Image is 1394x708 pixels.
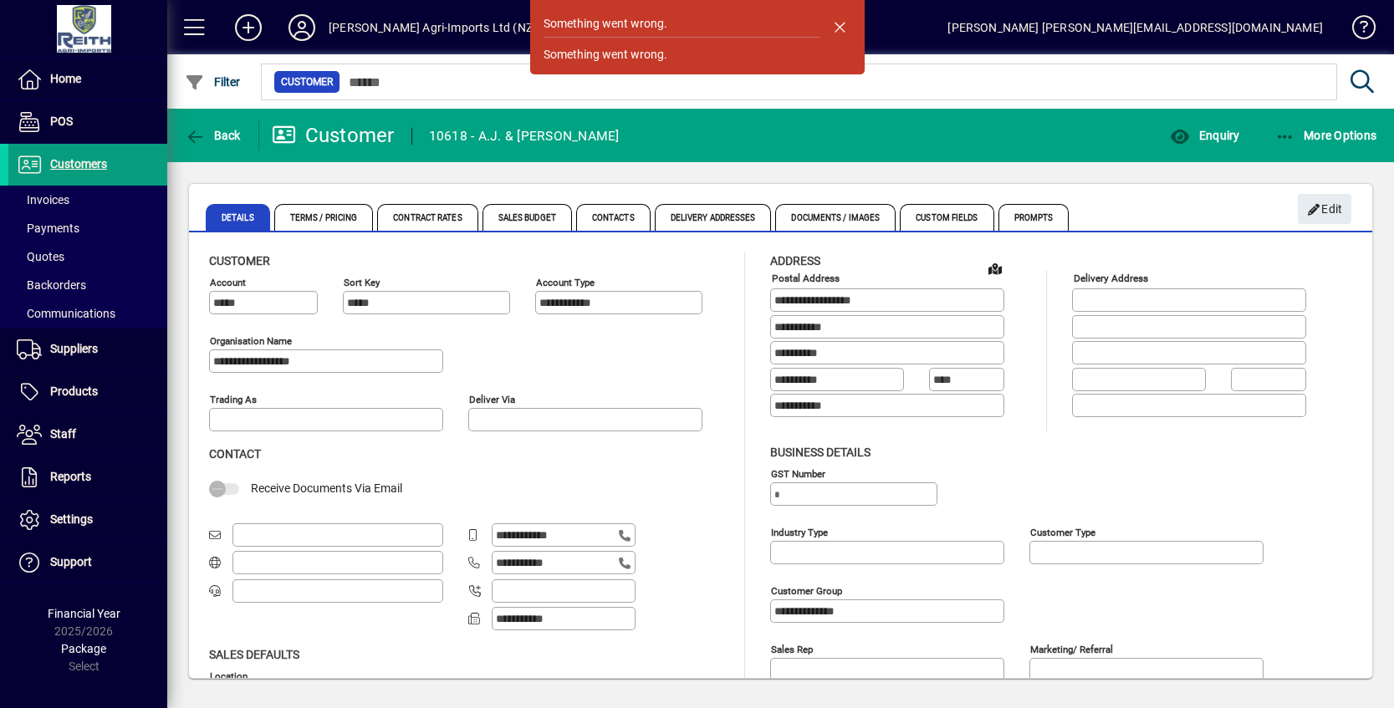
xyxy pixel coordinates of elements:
span: Sales Budget [483,204,572,231]
button: Edit [1298,194,1351,224]
mat-label: Organisation name [210,335,292,347]
span: More Options [1275,129,1377,142]
mat-label: Sales rep [771,643,813,655]
span: Contact [209,447,261,461]
span: Communications [17,307,115,320]
button: More Options [1271,120,1381,150]
span: Products [50,385,98,398]
span: POS [50,115,73,128]
mat-label: Account Type [536,277,595,288]
span: Sales defaults [209,648,299,661]
span: Quotes [17,250,64,263]
mat-label: Account [210,277,246,288]
a: Staff [8,414,167,456]
span: Settings [50,512,93,526]
span: Address [770,254,820,267]
a: Support [8,542,167,583]
app-page-header-button: Back [167,120,259,150]
div: [PERSON_NAME] [PERSON_NAME][EMAIL_ADDRESS][DOMAIN_NAME] [947,14,1323,41]
span: Invoices [17,193,69,206]
span: Prompts [998,204,1070,231]
span: Payments [17,222,79,235]
a: View on map [982,255,1008,282]
span: Customer [281,74,333,90]
span: Enquiry [1170,129,1239,142]
span: Customer [209,254,270,267]
span: Documents / Images [775,204,896,231]
a: Backorders [8,271,167,299]
button: Filter [181,67,245,97]
span: Home [50,72,81,85]
span: Receive Documents Via Email [251,481,402,495]
button: Back [181,120,245,150]
a: Home [8,59,167,100]
a: Knowledge Base [1340,3,1373,58]
div: Customer [272,122,395,149]
span: Staff [50,427,76,441]
button: Profile [275,13,329,43]
button: Enquiry [1166,120,1243,150]
span: Terms / Pricing [274,204,374,231]
span: Delivery Addresses [655,204,772,231]
mat-label: Marketing/ Referral [1030,643,1113,655]
a: Reports [8,456,167,498]
mat-label: Industry type [771,526,828,537]
span: Back [185,129,241,142]
span: Contacts [576,204,651,231]
span: Financial Year [48,607,120,620]
span: Suppliers [50,342,98,355]
button: Add [222,13,275,43]
mat-label: Customer group [771,584,842,596]
span: Support [50,555,92,568]
mat-label: Customer type [1030,526,1095,537]
mat-label: Location [210,670,248,681]
span: Edit [1307,196,1343,223]
mat-label: Trading as [210,394,257,405]
span: Reports [50,470,91,483]
span: Package [61,642,106,655]
mat-label: Deliver via [469,394,515,405]
span: Customers [50,157,107,171]
span: Business details [770,446,871,459]
a: POS [8,101,167,143]
div: 10618 - A.J. & [PERSON_NAME] [429,123,620,150]
span: Custom Fields [900,204,993,231]
a: Quotes [8,242,167,271]
a: Invoices [8,186,167,214]
a: Communications [8,299,167,328]
span: Details [206,204,270,231]
mat-label: GST Number [771,467,825,479]
a: Payments [8,214,167,242]
a: Suppliers [8,329,167,370]
div: [PERSON_NAME] Agri-Imports Ltd (NZ Tractors) [329,14,585,41]
a: Settings [8,499,167,541]
mat-label: Sort key [344,277,380,288]
span: Backorders [17,278,86,292]
span: Filter [185,75,241,89]
a: Products [8,371,167,413]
